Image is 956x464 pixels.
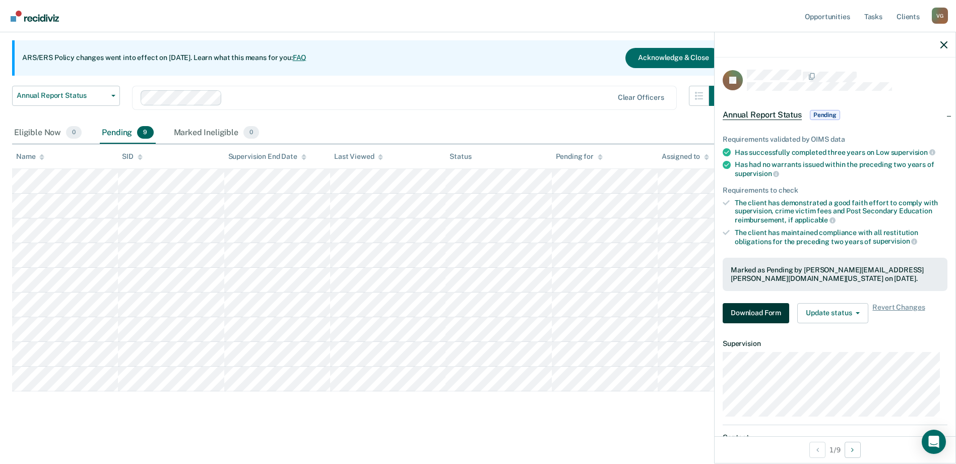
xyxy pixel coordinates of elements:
a: Navigate to form link [723,303,793,323]
div: Assigned to [662,152,709,161]
div: Name [16,152,44,161]
div: The client has demonstrated a good faith effort to comply with supervision, crime victim fees and... [735,199,947,224]
div: Has successfully completed three years on Low [735,148,947,157]
span: 9 [137,126,153,139]
div: V G [932,8,948,24]
span: 0 [243,126,259,139]
div: Eligible Now [12,122,84,144]
div: Requirements validated by OIMS data [723,135,947,144]
button: Acknowledge & Close [625,48,721,68]
button: Previous Opportunity [809,442,825,458]
span: Annual Report Status [723,110,802,120]
div: Last Viewed [334,152,383,161]
span: Pending [810,110,840,120]
div: The client has maintained compliance with all restitution obligations for the preceding two years of [735,228,947,246]
div: Annual Report StatusPending [715,99,955,131]
button: Update status [797,303,868,323]
span: Annual Report Status [17,91,107,100]
div: Requirements to check [723,186,947,195]
div: 1 / 9 [715,436,955,463]
button: Download Form [723,303,789,323]
div: Pending for [556,152,603,161]
div: SID [122,152,143,161]
div: Marked Ineligible [172,122,262,144]
div: Pending [100,122,155,144]
img: Recidiviz [11,11,59,22]
span: supervision [873,237,917,245]
div: Clear officers [618,93,664,102]
span: 0 [66,126,82,139]
div: Has had no warrants issued within the preceding two years of [735,160,947,178]
dt: Supervision [723,339,947,348]
div: Open Intercom Messenger [922,430,946,454]
dt: Contact [723,433,947,442]
div: Supervision End Date [228,152,306,161]
a: FAQ [293,53,307,62]
span: applicable [795,216,836,224]
button: Next Opportunity [845,442,861,458]
div: Status [450,152,471,161]
span: supervision [891,148,935,156]
div: Marked as Pending by [PERSON_NAME][EMAIL_ADDRESS][PERSON_NAME][DOMAIN_NAME][US_STATE] on [DATE]. [731,266,939,283]
span: supervision [735,169,779,178]
p: ARS/ERS Policy changes went into effect on [DATE]. Learn what this means for you: [22,53,306,63]
button: Profile dropdown button [932,8,948,24]
span: Revert Changes [872,303,925,323]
